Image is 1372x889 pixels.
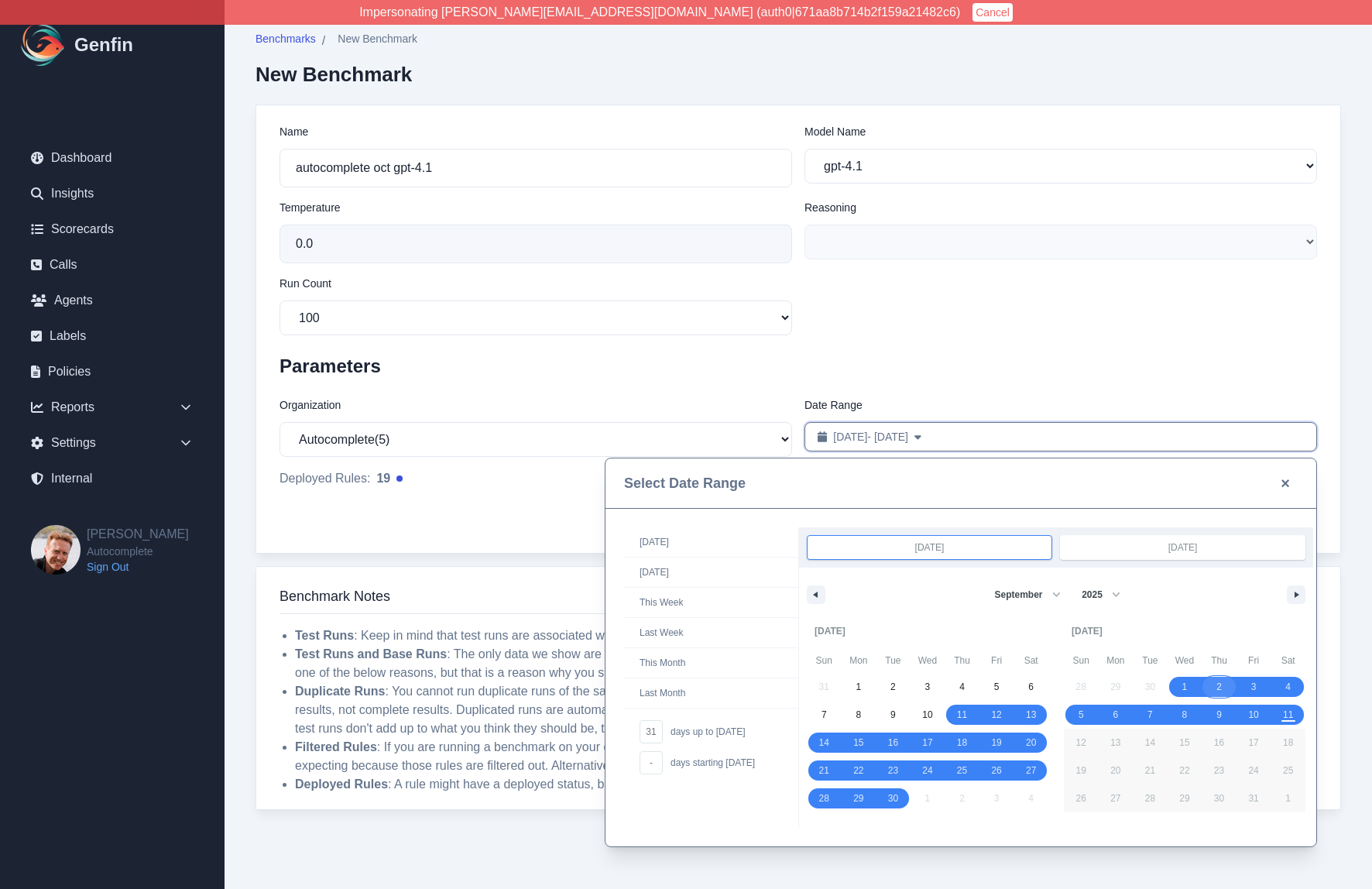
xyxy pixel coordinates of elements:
button: 1 [1168,673,1202,701]
span: 21 [1145,757,1155,784]
span: 23 [888,757,898,784]
button: 26 [979,757,1014,784]
span: 5 [994,673,1000,701]
button: 5 [1064,701,1099,729]
span: Fri [1237,648,1271,673]
span: 1 [1182,673,1188,701]
span: 31 [1248,784,1258,812]
span: 24 [1248,757,1258,784]
button: 15 [1168,729,1202,757]
span: [DATE] [624,527,798,557]
span: Thu [1202,648,1237,673]
span: 19 [1076,757,1086,784]
span: Wed [1168,648,1202,673]
span: 22 [853,757,863,784]
button: 18 [945,729,979,757]
span: 26 [991,757,1001,784]
span: 1 [856,673,861,701]
span: 7 [821,701,827,729]
span: 29 [853,784,863,812]
span: Wed [911,648,945,673]
span: 8 [1182,701,1188,729]
span: 5 [1079,701,1084,729]
span: 10 [1248,701,1258,729]
span: days starting [DATE] [671,753,755,772]
span: 3 [925,673,931,701]
button: Last Month [624,678,798,709]
span: Sat [1271,648,1305,673]
button: × [1273,471,1298,496]
button: 10 [911,701,945,729]
button: 22 [1168,757,1202,784]
span: 12 [1076,729,1086,757]
button: 1 [842,673,876,701]
button: 5 [979,673,1014,701]
span: 27 [1110,784,1120,812]
span: 15 [1179,729,1189,757]
button: 7 [807,701,842,729]
span: 7 [1147,701,1153,729]
button: 28 [807,784,842,812]
button: 20 [1014,729,1048,757]
span: 16 [888,729,898,757]
button: 23 [1202,757,1237,784]
span: 17 [922,729,932,757]
button: 12 [1064,729,1099,757]
button: 19 [1064,757,1099,784]
button: 31 [1237,784,1271,812]
button: 30 [1202,784,1237,812]
button: 3 [911,673,945,701]
span: Sat [1014,648,1048,673]
span: Fri [979,648,1014,673]
button: 3 [1237,673,1271,701]
button: 24 [1237,757,1271,784]
span: Last Week [624,618,798,647]
span: 30 [888,784,898,812]
span: Thu [945,648,979,673]
button: 30 [876,784,911,812]
button: 27 [1014,757,1048,784]
button: 28 [1133,784,1168,812]
span: 25 [1283,757,1293,784]
span: 2 [1216,673,1222,701]
span: Sun [1064,648,1099,673]
button: 6 [1014,673,1048,701]
button: 12 [979,701,1014,729]
span: 15 [853,729,863,757]
button: 21 [1133,757,1168,784]
button: 13 [1014,701,1048,729]
span: Last Month [624,678,798,708]
button: Last Week [624,618,798,648]
button: 16 [876,729,911,757]
span: 22 [1179,757,1189,784]
div: [DATE] [1064,614,1305,648]
button: 11 [945,701,979,729]
span: 19 [991,729,1001,757]
button: 17 [911,729,945,757]
span: 11 [1283,701,1293,729]
button: 25 [945,757,979,784]
h3: Select Date Range [624,472,746,494]
span: Tue [1133,648,1168,673]
span: Mon [1099,648,1134,673]
button: 14 [1133,729,1168,757]
button: 18 [1271,729,1305,757]
button: 11 [1271,701,1305,729]
span: 30 [1214,784,1224,812]
button: 6 [1099,701,1134,729]
span: 21 [819,757,829,784]
button: 23 [876,757,911,784]
button: 4 [945,673,979,701]
button: This Week [624,588,798,618]
button: 26 [1064,784,1099,812]
span: 11 [957,701,967,729]
span: 26 [1076,784,1086,812]
span: 20 [1110,757,1120,784]
span: 13 [1026,701,1036,729]
span: 29 [1179,784,1189,812]
span: 6 [1028,673,1034,701]
span: 20 [1026,729,1036,757]
span: 3 [1251,673,1257,701]
span: 28 [1145,784,1155,812]
span: 12 [991,701,1001,729]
